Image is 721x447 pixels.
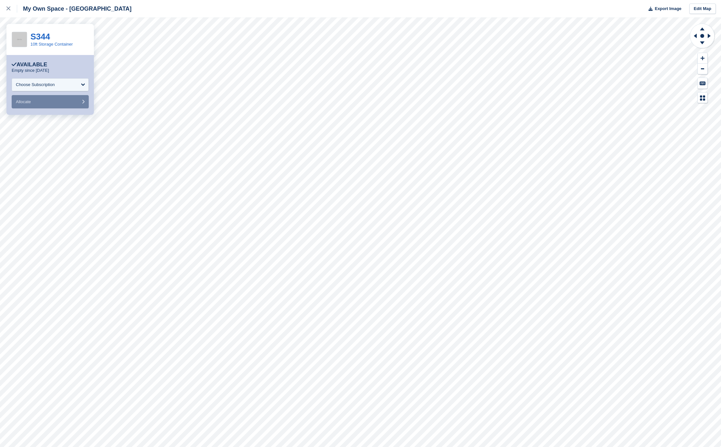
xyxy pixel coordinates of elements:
div: My Own Space - [GEOGRAPHIC_DATA] [17,5,131,13]
span: Allocate [16,99,31,104]
button: Zoom Out [698,64,707,74]
button: Map Legend [698,93,707,103]
p: Empty since [DATE] [12,68,49,73]
button: Zoom In [698,53,707,64]
span: Export Image [655,5,681,12]
button: Keyboard Shortcuts [698,78,707,89]
div: Available [12,61,47,68]
div: Choose Subscription [16,82,55,88]
a: S344 [30,32,50,41]
a: 10ft Storage Container [30,42,73,47]
img: 256x256-placeholder-a091544baa16b46aadf0b611073c37e8ed6a367829ab441c3b0103e7cf8a5b1b.png [12,32,27,47]
button: Allocate [12,95,89,108]
a: Edit Map [689,4,716,14]
button: Export Image [645,4,682,14]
